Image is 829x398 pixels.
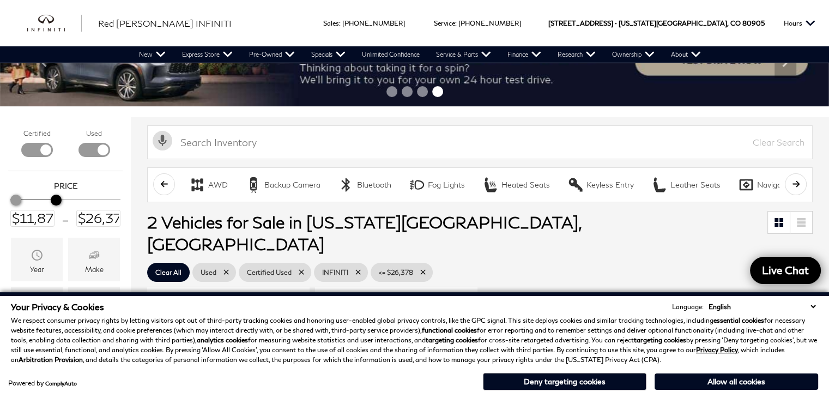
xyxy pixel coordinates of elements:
button: scroll left [153,173,175,195]
a: Pre-Owned [241,46,303,63]
div: Fog Lights [428,180,465,190]
a: Red [PERSON_NAME] INFINITI [98,17,232,30]
span: <= $26,378 [379,266,413,279]
span: Go to slide 3 [417,86,428,97]
a: Research [549,46,604,63]
span: Make [88,246,101,266]
div: Price [10,191,120,226]
button: scroll right [785,173,807,195]
div: Language: [672,304,704,310]
a: About [663,46,709,63]
div: Heated Seats [501,180,550,190]
button: Deny targeting cookies [483,373,646,390]
div: ModelModel [11,287,63,331]
div: Make [85,266,104,273]
strong: analytics cookies [197,336,248,344]
div: Bluetooth [357,180,391,190]
a: infiniti [27,15,82,32]
div: YearYear [11,238,63,282]
button: Heated SeatsHeated Seats [476,173,556,196]
a: Ownership [604,46,663,63]
button: Navigation SystemNavigation System [732,173,829,196]
strong: Arbitration Provision [19,355,83,364]
button: BluetoothBluetooth [332,173,397,196]
div: Maximum Price [51,195,62,206]
a: Specials [303,46,354,63]
a: [PHONE_NUMBER] [458,19,521,27]
img: INFINITI [27,15,82,32]
span: Used [201,266,216,279]
span: Sales [323,19,339,27]
span: Go to slide 4 [432,86,443,97]
a: [PHONE_NUMBER] [342,19,405,27]
span: Service [434,19,455,27]
a: ComplyAuto [45,380,77,387]
a: Unlimited Confidence [354,46,428,63]
label: Certified [23,128,51,139]
span: Go to slide 2 [402,86,413,97]
div: Leather Seats [670,180,721,190]
strong: functional cookies [422,326,477,334]
span: : [455,19,457,27]
input: Search Inventory [147,125,813,159]
span: Certified Used [247,266,292,279]
a: [STREET_ADDRESS] • [US_STATE][GEOGRAPHIC_DATA], CO 80905 [548,19,765,27]
div: Filter by Vehicle Type [8,128,123,171]
span: Live Chat [757,263,814,277]
div: Backup Camera [245,177,262,193]
span: Go to slide 1 [386,86,397,97]
button: Keyless EntryKeyless Entry [561,173,640,196]
a: Live Chat [750,257,821,284]
button: Allow all cookies [655,373,818,390]
a: Service & Parts [428,46,499,63]
button: Leather SeatsLeather Seats [645,173,727,196]
input: Maximum [76,210,120,226]
button: Fog LightsFog Lights [403,173,471,196]
span: Your Privacy & Cookies [11,301,104,312]
div: Leather Seats [651,177,668,193]
select: Language Select [706,301,818,312]
div: Fog Lights [409,177,425,193]
a: Finance [499,46,549,63]
span: : [339,19,341,27]
a: Express Store [174,46,241,63]
div: AWD [189,177,205,193]
strong: targeting cookies [634,336,686,344]
span: 2 Vehicles for Sale in [US_STATE][GEOGRAPHIC_DATA], [GEOGRAPHIC_DATA] [147,212,581,254]
div: Navigation System [757,180,823,190]
div: Bluetooth [338,177,354,193]
div: Backup Camera [264,180,320,190]
div: Heated Seats [482,177,499,193]
a: New [131,46,174,63]
div: Keyless Entry [586,180,634,190]
button: AWDAWD [183,173,234,196]
div: Minimum Price [10,195,21,206]
nav: Main Navigation [131,46,709,63]
p: We respect consumer privacy rights by letting visitors opt out of third-party tracking cookies an... [11,316,818,365]
div: Powered by [8,380,77,387]
span: Red [PERSON_NAME] INFINITI [98,18,232,28]
a: Privacy Policy [696,346,738,354]
div: MakeMake [68,238,120,282]
span: Clear All [155,266,181,279]
input: Minimum [10,210,55,226]
strong: targeting cookies [426,336,478,344]
div: AWD [208,180,228,190]
svg: Click to toggle on voice search [153,131,172,150]
span: Year [31,246,44,266]
strong: essential cookies [713,316,764,324]
button: Backup CameraBackup Camera [239,173,326,196]
span: INFINITI [322,266,348,279]
label: Used [86,128,102,139]
div: Navigation System [738,177,754,193]
div: Keyless Entry [567,177,584,193]
div: TrimTrim [68,287,120,331]
div: Year [30,266,44,273]
h5: Price [14,181,117,191]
